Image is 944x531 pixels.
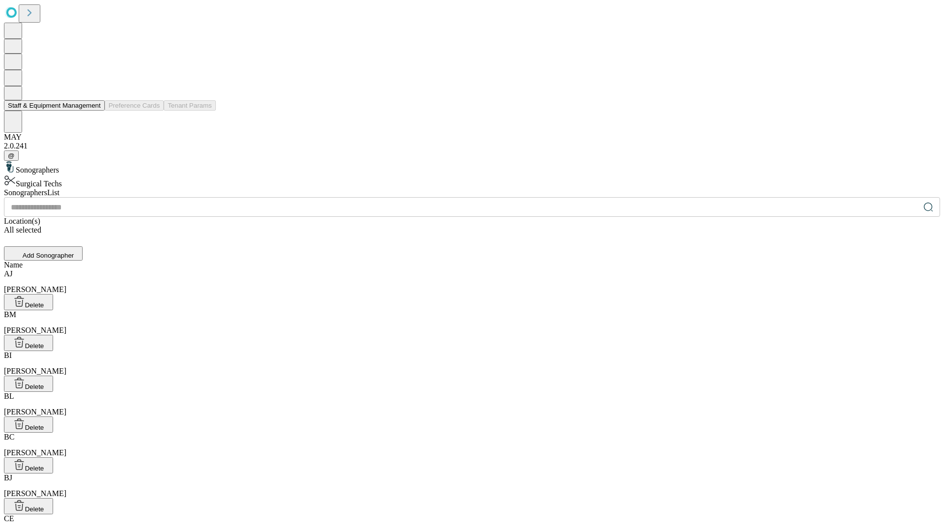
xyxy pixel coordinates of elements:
[4,392,14,400] span: BL
[8,152,15,159] span: @
[4,150,19,161] button: @
[4,294,53,310] button: Delete
[4,335,53,351] button: Delete
[4,261,940,269] div: Name
[164,100,216,111] button: Tenant Params
[4,100,105,111] button: Staff & Equipment Management
[4,473,940,498] div: [PERSON_NAME]
[4,161,940,175] div: Sonographers
[4,246,83,261] button: Add Sonographer
[4,433,14,441] span: BC
[4,473,12,482] span: BJ
[4,269,940,294] div: [PERSON_NAME]
[4,310,940,335] div: [PERSON_NAME]
[25,383,44,390] span: Delete
[105,100,164,111] button: Preference Cards
[4,226,940,235] div: All selected
[4,269,13,278] span: AJ
[25,465,44,472] span: Delete
[4,376,53,392] button: Delete
[4,433,940,457] div: [PERSON_NAME]
[25,505,44,513] span: Delete
[4,188,940,197] div: Sonographers List
[4,514,14,523] span: CE
[4,142,940,150] div: 2.0.241
[4,498,53,514] button: Delete
[4,457,53,473] button: Delete
[25,342,44,350] span: Delete
[4,217,40,225] span: Location(s)
[4,351,940,376] div: [PERSON_NAME]
[25,424,44,431] span: Delete
[23,252,74,259] span: Add Sonographer
[4,351,12,359] span: BI
[4,133,940,142] div: MAY
[25,301,44,309] span: Delete
[4,416,53,433] button: Delete
[4,310,16,319] span: BM
[4,392,940,416] div: [PERSON_NAME]
[4,175,940,188] div: Surgical Techs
